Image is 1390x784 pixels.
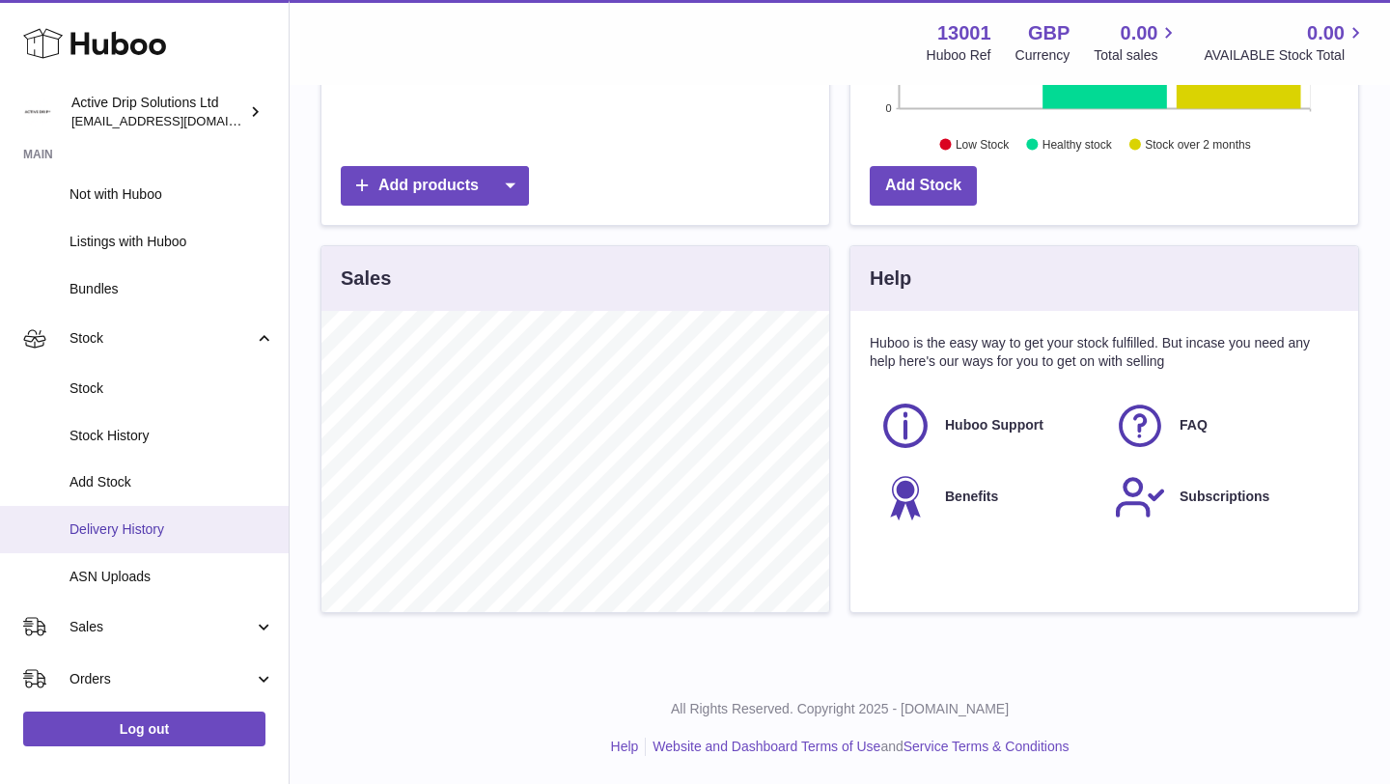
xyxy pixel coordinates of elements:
span: Not with Huboo [69,185,274,204]
div: Active Drip Solutions Ltd [71,94,245,130]
h3: Sales [341,266,391,292]
span: Benefits [945,488,998,506]
span: Add Stock [69,473,274,491]
text: Low Stock [956,137,1010,151]
span: Total sales [1094,46,1180,65]
a: Website and Dashboard Terms of Use [653,739,880,754]
span: Huboo Support [945,416,1043,434]
img: info@activedrip.com [23,98,52,126]
span: Orders [69,670,254,688]
strong: 13001 [937,20,991,46]
a: 0.00 Total sales [1094,20,1180,65]
span: Stock [69,329,254,348]
p: All Rights Reserved. Copyright 2025 - [DOMAIN_NAME] [305,700,1375,718]
span: [EMAIL_ADDRESS][DOMAIN_NAME] [71,113,284,128]
a: FAQ [1114,400,1329,452]
a: Service Terms & Conditions [903,739,1070,754]
p: Huboo is the easy way to get your stock fulfilled. But incase you need any help here's our ways f... [870,334,1339,371]
text: Healthy stock [1042,137,1113,151]
a: Add products [341,166,529,206]
span: 0.00 [1307,20,1345,46]
span: Subscriptions [1180,488,1269,506]
a: Benefits [879,471,1095,523]
a: 0.00 AVAILABLE Stock Total [1204,20,1367,65]
div: Huboo Ref [927,46,991,65]
div: Currency [1015,46,1070,65]
text: Stock over 2 months [1145,137,1250,151]
span: AVAILABLE Stock Total [1204,46,1367,65]
a: Huboo Support [879,400,1095,452]
h3: Help [870,266,911,292]
span: Listings with Huboo [69,233,274,251]
a: Log out [23,712,265,746]
text: 0 [885,102,891,114]
span: FAQ [1180,416,1208,434]
span: Bundles [69,280,274,298]
strong: GBP [1028,20,1070,46]
a: Add Stock [870,166,977,206]
a: Help [611,739,639,754]
a: Subscriptions [1114,471,1329,523]
span: Stock History [69,427,274,445]
li: and [646,738,1069,756]
span: Sales [69,618,254,636]
span: Delivery History [69,520,274,539]
span: Stock [69,379,274,398]
span: 0.00 [1121,20,1158,46]
span: ASN Uploads [69,568,274,586]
